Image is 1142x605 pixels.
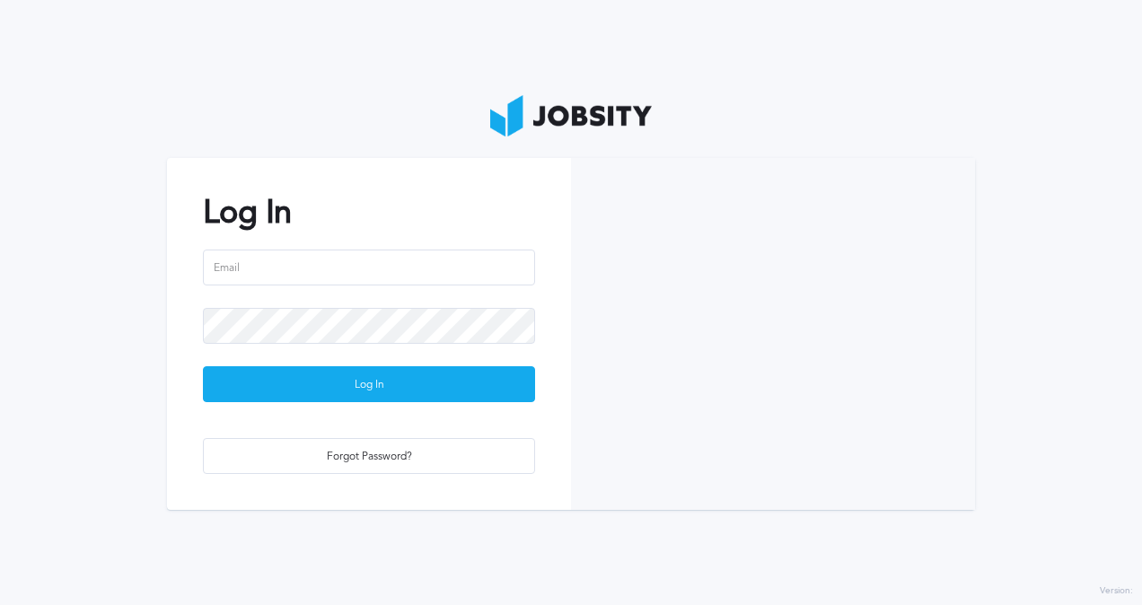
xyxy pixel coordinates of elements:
[203,194,535,231] h2: Log In
[203,366,535,402] button: Log In
[204,439,534,475] div: Forgot Password?
[204,367,534,403] div: Log In
[203,438,535,474] button: Forgot Password?
[1100,586,1133,597] label: Version:
[203,250,535,285] input: Email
